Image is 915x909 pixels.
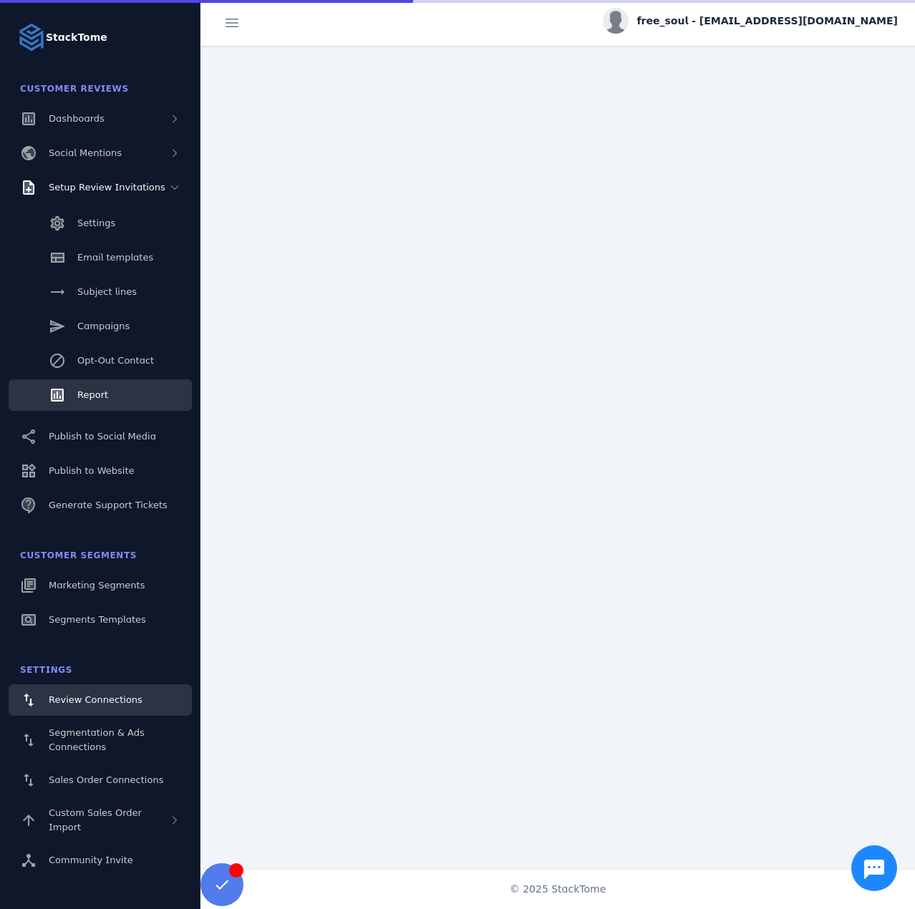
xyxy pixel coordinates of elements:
span: Generate Support Tickets [49,500,168,510]
span: Segments Templates [49,614,146,625]
span: Setup Review Invitations [49,182,165,193]
span: Segmentation & Ads Connections [49,727,145,752]
span: Email templates [77,252,153,263]
span: free_soul - [EMAIL_ADDRESS][DOMAIN_NAME] [637,14,898,29]
span: Community Invite [49,855,133,865]
a: Sales Order Connections [9,764,192,796]
a: Campaigns [9,311,192,342]
span: Social Mentions [49,147,122,158]
a: Generate Support Tickets [9,490,192,521]
img: Logo image [17,23,46,52]
span: Review Connections [49,694,142,705]
a: Community Invite [9,845,192,876]
span: Opt-Out Contact [77,355,154,366]
img: profile.jpg [603,8,629,34]
span: Custom Sales Order Import [49,807,142,832]
a: Email templates [9,242,192,273]
span: Customer Segments [20,550,137,560]
a: Publish to Website [9,455,192,487]
span: Subject lines [77,286,137,297]
a: Segmentation & Ads Connections [9,719,192,762]
a: Marketing Segments [9,570,192,601]
strong: StackTome [46,30,107,45]
a: Publish to Social Media [9,421,192,452]
span: Dashboards [49,113,105,124]
span: Customer Reviews [20,84,129,94]
span: Report [77,389,108,400]
span: Settings [20,665,72,675]
span: Marketing Segments [49,580,145,590]
span: Campaigns [77,321,130,331]
a: Segments Templates [9,604,192,636]
span: Settings [77,218,115,228]
a: Subject lines [9,276,192,308]
a: Settings [9,208,192,239]
span: © 2025 StackTome [510,882,606,897]
span: Publish to Social Media [49,431,156,442]
a: Review Connections [9,684,192,716]
span: Sales Order Connections [49,774,163,785]
a: Opt-Out Contact [9,345,192,376]
a: Report [9,379,192,411]
span: Publish to Website [49,465,134,476]
button: free_soul - [EMAIL_ADDRESS][DOMAIN_NAME] [603,8,898,34]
